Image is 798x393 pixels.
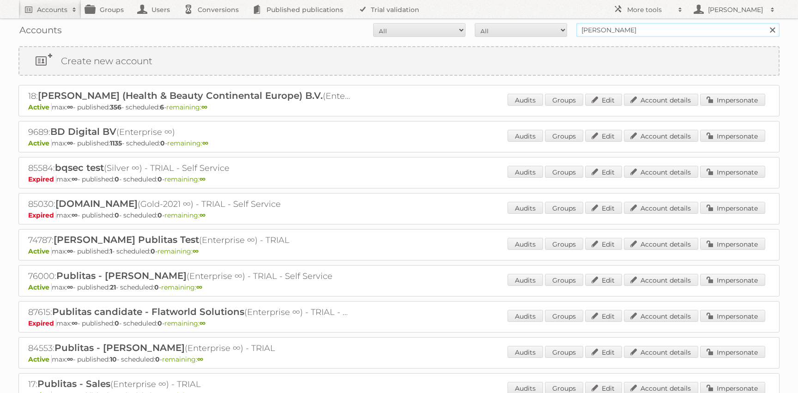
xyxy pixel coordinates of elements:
h2: 9689: (Enterprise ∞) [28,126,351,138]
a: Account details [624,274,698,286]
strong: ∞ [196,283,202,291]
p: max: - published: - scheduled: - [28,211,770,219]
a: Impersonate [700,346,765,358]
span: remaining: [164,319,206,327]
span: [PERSON_NAME] (Health & Beauty Continental Europe) B.V. [38,90,323,101]
h2: [PERSON_NAME] [706,5,766,14]
strong: 1135 [110,139,122,147]
a: Edit [585,166,622,178]
a: Account details [624,94,698,106]
span: Expired [28,175,56,183]
a: Account details [624,130,698,142]
a: Audits [508,274,543,286]
strong: ∞ [197,355,203,363]
a: Account details [624,202,698,214]
a: Groups [545,346,583,358]
p: max: - published: - scheduled: - [28,247,770,255]
strong: ∞ [199,175,206,183]
a: Groups [545,130,583,142]
h2: 85584: (Silver ∞) - TRIAL - Self Service [28,162,351,174]
a: Audits [508,166,543,178]
a: Audits [508,130,543,142]
strong: ∞ [67,139,73,147]
strong: 21 [110,283,116,291]
strong: 0 [157,175,162,183]
strong: 0 [157,319,162,327]
h2: 76000: (Enterprise ∞) - TRIAL - Self Service [28,270,351,282]
span: Publitas candidate - Flatworld Solutions [52,306,244,317]
h2: 74787: (Enterprise ∞) - TRIAL [28,234,351,246]
strong: 0 [157,211,162,219]
a: Audits [508,238,543,250]
h2: 85030: (Gold-2021 ∞) - TRIAL - Self Service [28,198,351,210]
strong: 10 [110,355,117,363]
h2: 84553: (Enterprise ∞) - TRIAL [28,342,351,354]
strong: 356 [110,103,121,111]
a: Edit [585,274,622,286]
span: remaining: [164,175,206,183]
span: Active [28,355,52,363]
a: Edit [585,238,622,250]
a: Impersonate [700,238,765,250]
a: Account details [624,310,698,322]
strong: 0 [115,175,119,183]
strong: 0 [115,211,119,219]
a: Audits [508,202,543,214]
span: Active [28,103,52,111]
a: Impersonate [700,94,765,106]
span: [PERSON_NAME] Publitas Test [54,234,199,245]
span: remaining: [162,355,203,363]
a: Groups [545,202,583,214]
p: max: - published: - scheduled: - [28,139,770,147]
h2: Accounts [37,5,67,14]
a: Account details [624,166,698,178]
strong: ∞ [72,175,78,183]
strong: 0 [160,139,165,147]
h2: More tools [627,5,673,14]
strong: 0 [115,319,119,327]
strong: 1 [110,247,112,255]
p: max: - published: - scheduled: - [28,283,770,291]
h2: 87615: (Enterprise ∞) - TRIAL - Self Service [28,306,351,318]
span: [DOMAIN_NAME] [55,198,138,209]
strong: ∞ [201,103,207,111]
strong: ∞ [202,139,208,147]
span: remaining: [166,103,207,111]
a: Impersonate [700,274,765,286]
a: Edit [585,202,622,214]
strong: ∞ [72,211,78,219]
a: Impersonate [700,202,765,214]
strong: ∞ [67,247,73,255]
p: max: - published: - scheduled: - [28,319,770,327]
h2: 18: (Enterprise ∞) [28,90,351,102]
a: Edit [585,346,622,358]
strong: ∞ [67,103,73,111]
span: Publitas - [PERSON_NAME] [54,342,185,353]
a: Groups [545,274,583,286]
a: Audits [508,310,543,322]
span: Publitas - Sales [37,378,110,389]
p: max: - published: - scheduled: - [28,355,770,363]
strong: 0 [155,355,160,363]
strong: ∞ [67,355,73,363]
a: Impersonate [700,130,765,142]
a: Groups [545,238,583,250]
span: remaining: [167,139,208,147]
a: Impersonate [700,166,765,178]
a: Audits [508,94,543,106]
strong: ∞ [67,283,73,291]
span: Active [28,139,52,147]
span: Expired [28,211,56,219]
a: Groups [545,310,583,322]
a: Impersonate [700,310,765,322]
span: remaining: [161,283,202,291]
a: Audits [508,346,543,358]
h2: 17: (Enterprise ∞) - TRIAL [28,378,351,390]
strong: 6 [160,103,164,111]
strong: ∞ [199,211,206,219]
p: max: - published: - scheduled: - [28,175,770,183]
a: Create new account [19,47,779,75]
a: Account details [624,238,698,250]
strong: 0 [151,247,155,255]
span: remaining: [164,211,206,219]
